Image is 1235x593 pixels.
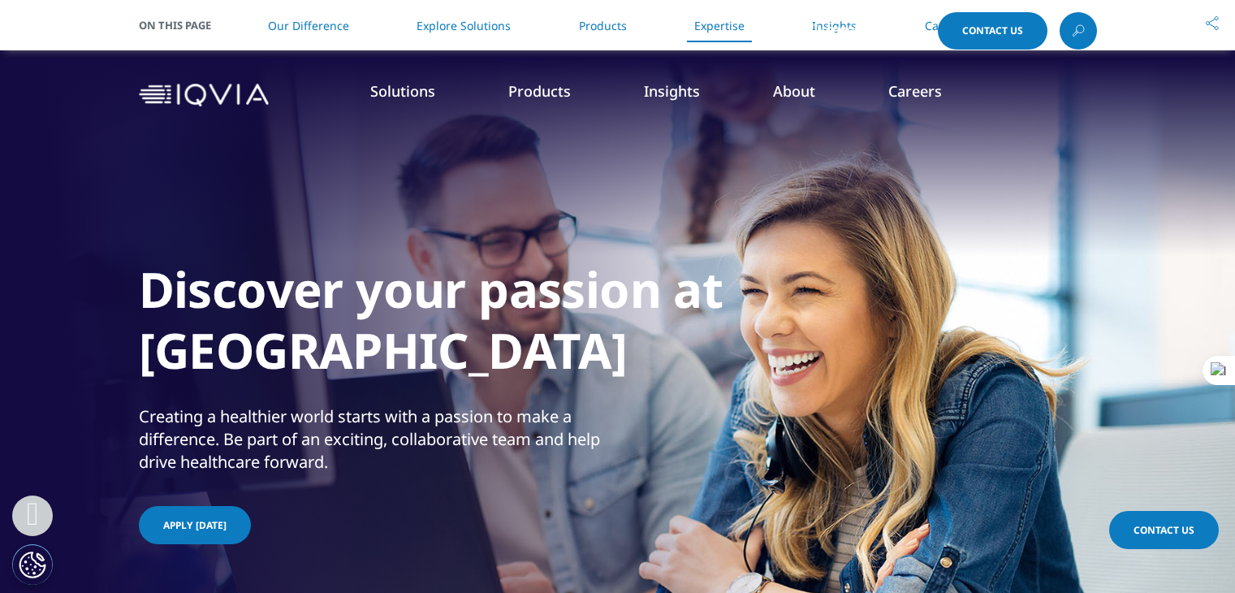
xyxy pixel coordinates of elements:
[508,81,571,101] a: Products
[888,81,942,101] a: Careers
[826,24,916,37] span: Choose a Region
[275,57,1097,133] nav: Primary
[1134,523,1194,537] span: Contact Us
[1109,511,1219,549] a: Contact Us
[139,259,748,391] h1: Discover your passion at [GEOGRAPHIC_DATA]
[163,518,227,532] span: APPLY [DATE]
[938,12,1047,50] a: Contact Us
[773,81,815,101] a: About
[139,405,614,474] div: Creating a healthier world starts with a passion to make a difference. Be part of an exciting, co...
[139,506,251,544] a: APPLY [DATE]
[139,84,269,107] img: IQVIA Healthcare Information Technology and Pharma Clinical Research Company
[370,81,435,101] a: Solutions
[962,26,1023,36] span: Contact Us
[12,544,53,585] button: Cookies Settings
[644,81,700,101] a: Insights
